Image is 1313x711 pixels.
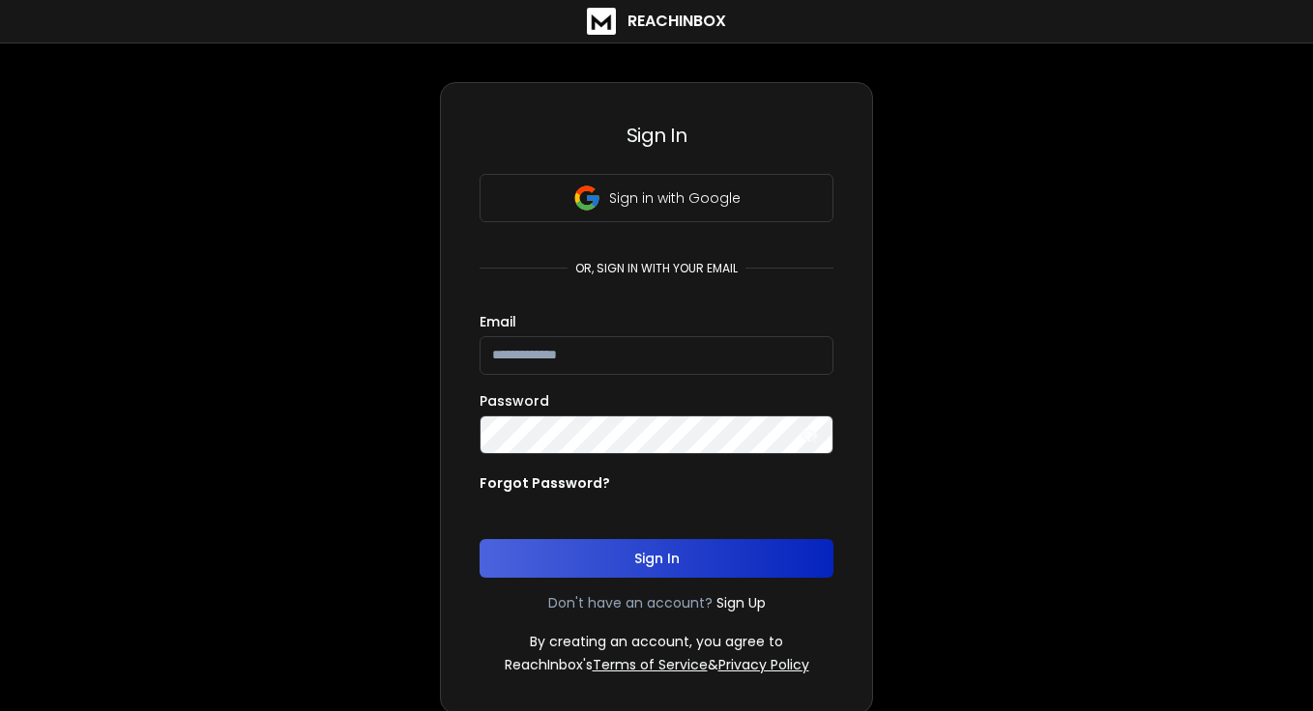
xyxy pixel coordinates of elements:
p: Forgot Password? [480,473,610,493]
h3: Sign In [480,122,833,149]
img: logo [587,8,616,35]
a: ReachInbox [587,8,726,35]
h1: ReachInbox [627,10,726,33]
p: Don't have an account? [548,593,713,612]
label: Email [480,315,516,328]
a: Privacy Policy [718,655,809,674]
p: By creating an account, you agree to [530,632,783,651]
p: Sign in with Google [609,188,741,208]
p: ReachInbox's & [505,655,809,674]
a: Terms of Service [593,655,708,674]
p: or, sign in with your email [568,261,745,276]
a: Sign Up [716,593,766,612]
label: Password [480,394,549,408]
button: Sign in with Google [480,174,833,222]
button: Sign In [480,539,833,578]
